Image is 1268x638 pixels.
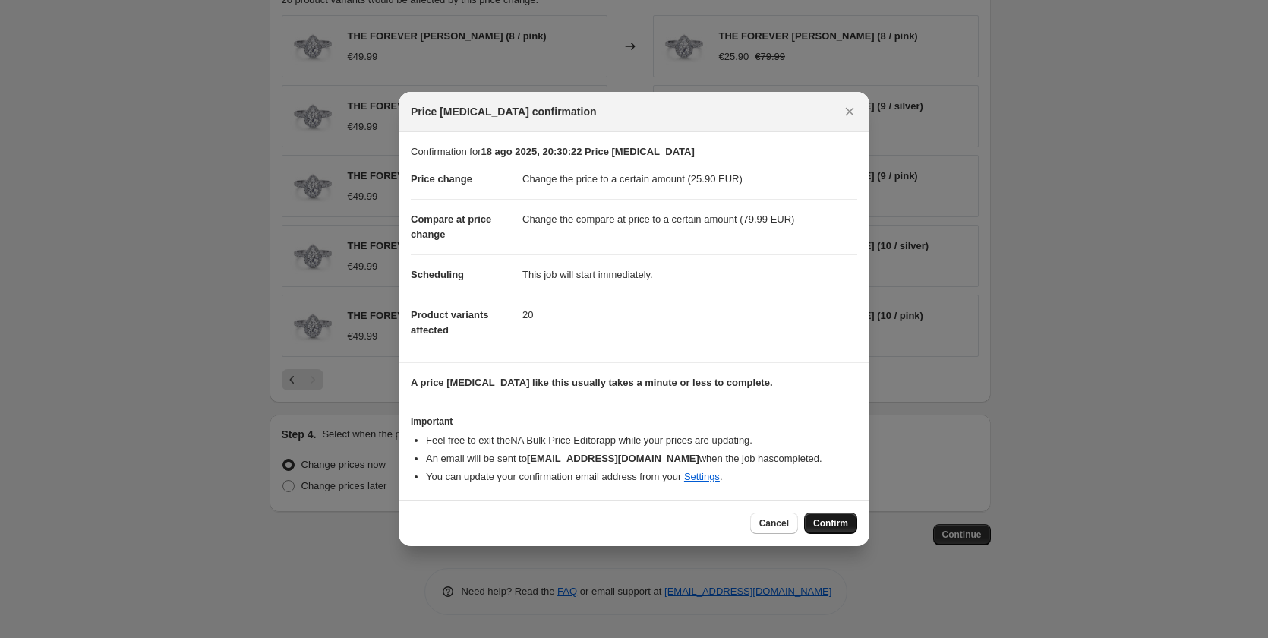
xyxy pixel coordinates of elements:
[426,433,857,448] li: Feel free to exit the NA Bulk Price Editor app while your prices are updating.
[839,101,860,122] button: Close
[527,453,699,464] b: [EMAIL_ADDRESS][DOMAIN_NAME]
[813,517,848,529] span: Confirm
[426,469,857,485] li: You can update your confirmation email address from your .
[411,213,491,240] span: Compare at price change
[411,269,464,280] span: Scheduling
[411,173,472,185] span: Price change
[411,415,857,428] h3: Important
[522,254,857,295] dd: This job will start immediately.
[684,471,720,482] a: Settings
[804,513,857,534] button: Confirm
[750,513,798,534] button: Cancel
[522,199,857,239] dd: Change the compare at price to a certain amount (79.99 EUR)
[481,146,694,157] b: 18 ago 2025, 20:30:22 Price [MEDICAL_DATA]
[522,159,857,199] dd: Change the price to a certain amount (25.90 EUR)
[522,295,857,335] dd: 20
[411,104,597,119] span: Price [MEDICAL_DATA] confirmation
[426,451,857,466] li: An email will be sent to when the job has completed .
[411,309,489,336] span: Product variants affected
[759,517,789,529] span: Cancel
[411,144,857,159] p: Confirmation for
[411,377,773,388] b: A price [MEDICAL_DATA] like this usually takes a minute or less to complete.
